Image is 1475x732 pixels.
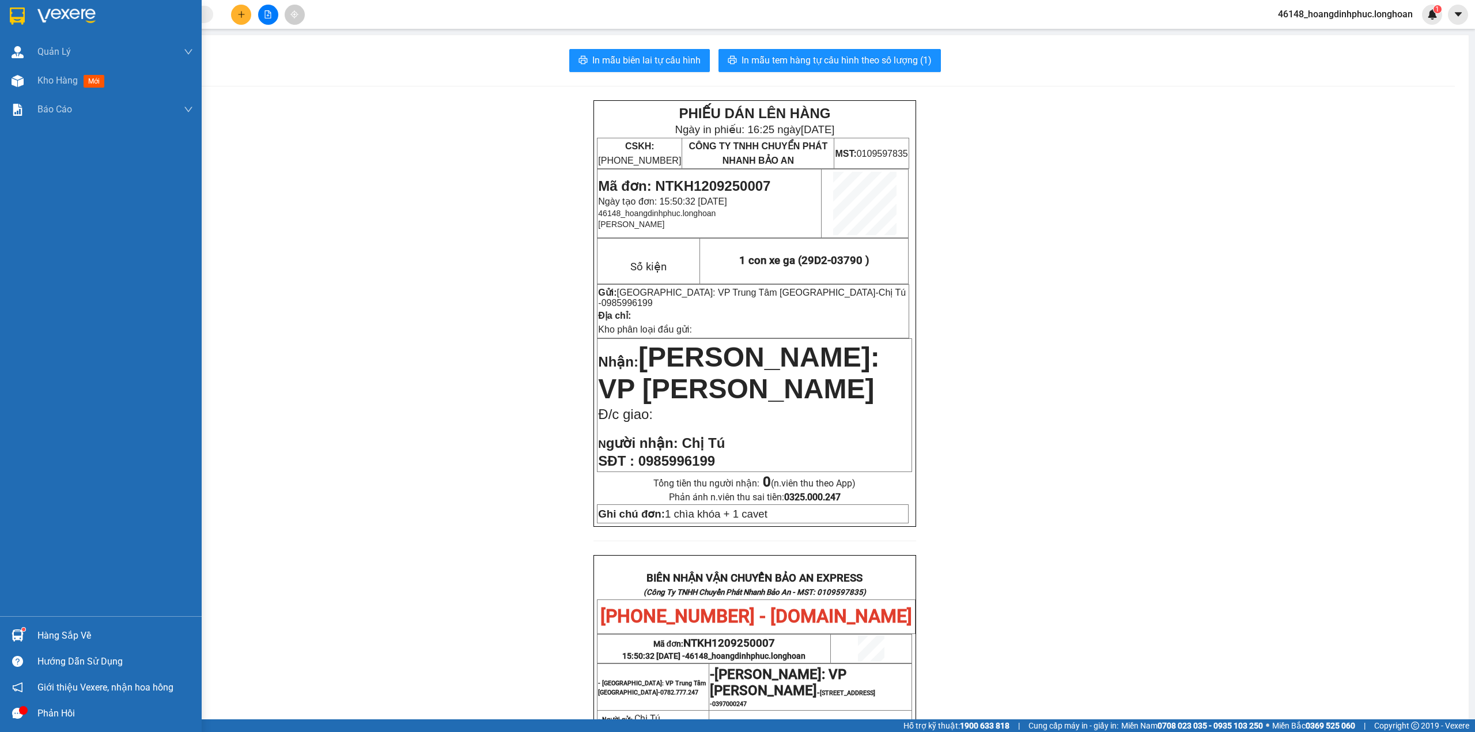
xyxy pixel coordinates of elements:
span: Miền Bắc [1272,719,1355,732]
span: Chị Tú [682,435,725,451]
button: plus [231,5,251,25]
button: file-add [258,5,278,25]
span: Báo cáo [37,102,72,116]
span: Ngày in phiếu: 16:25 ngày [675,123,834,135]
span: notification [12,682,23,693]
span: printer [728,55,737,66]
strong: CSKH: [625,141,655,151]
span: message [12,708,23,719]
span: 15:50:32 [DATE] - [622,651,805,661]
strong: PHIẾU DÁN LÊN HÀNG [679,105,830,121]
span: 46148_hoangdinhphuc.longhoan [685,651,805,661]
span: Ngày tạo đơn: 15:50:32 [DATE] [598,197,727,206]
span: In mẫu tem hàng tự cấu hình theo số lượng (1) [742,53,932,67]
span: 0782.777.247 [660,689,698,696]
span: Nhận: [598,354,638,369]
span: copyright [1411,722,1419,730]
span: Đ/c giao: [598,406,653,422]
img: icon-new-feature [1427,9,1438,20]
strong: N [598,438,678,450]
span: aim [290,10,298,18]
span: | [1018,719,1020,732]
strong: (Công Ty TNHH Chuyển Phát Nhanh Bảo An - MST: 0109597835) [644,588,866,597]
button: caret-down [1448,5,1468,25]
span: Số kiện [630,261,667,273]
span: 1 [1435,5,1439,13]
span: Phản ánh n.viên thu sai tiền: [669,492,841,503]
span: | [1364,719,1366,732]
span: ⚪️ [1266,723,1269,728]
span: [PHONE_NUMBER] [598,141,681,165]
button: aim [285,5,305,25]
strong: BIÊN NHẬN VẬN CHUYỂN BẢO AN EXPRESS [646,572,863,584]
strong: SĐT : [598,453,634,469]
img: solution-icon [12,104,24,116]
span: gười nhận: [606,435,678,451]
div: Hàng sắp về [37,627,193,644]
span: Mã đơn: NTKH1209250007 [598,178,770,194]
span: [PERSON_NAME] [598,220,664,229]
span: [PERSON_NAME]: VP [PERSON_NAME] [598,342,879,404]
span: plus [237,10,245,18]
strong: 0 [763,474,771,490]
span: Tổng tiền thu người nhận: [653,478,856,489]
span: - [GEOGRAPHIC_DATA]: VP Trung Tâm [GEOGRAPHIC_DATA]- [598,680,706,696]
strong: 0325.000.247 [784,492,841,503]
span: mới [84,75,104,88]
img: warehouse-icon [12,75,24,87]
span: Miền Nam [1121,719,1263,732]
sup: 1 [22,628,25,631]
span: - [598,288,906,308]
span: Hỗ trợ kỹ thuật: [903,719,1009,732]
span: 1 chìa khóa + 1 cavet [598,508,767,520]
div: Hướng dẫn sử dụng [37,653,193,670]
sup: 1 [1434,5,1442,13]
span: caret-down [1453,9,1463,20]
strong: 1900 633 818 [960,721,1009,730]
span: 46148_hoangdinhphuc.longhoan [1269,7,1422,21]
strong: Địa chỉ: [598,311,631,320]
img: logo-vxr [10,7,25,25]
span: Kho phân loại đầu gửi: [598,325,692,334]
span: 0109597835 [835,149,907,159]
span: In mẫu biên lai tự cấu hình [592,53,701,67]
span: - [710,672,875,708]
div: Phản hồi [37,705,193,722]
strong: Ghi chú đơn: [598,508,665,520]
span: 0985996199 [638,453,715,469]
span: file-add [264,10,272,18]
span: down [184,105,193,114]
img: warehouse-icon [12,46,24,58]
strong: Gửi: [598,288,617,297]
span: 46148_hoangdinhphuc.longhoan [598,209,716,218]
strong: MST: [835,149,856,159]
img: warehouse-icon [12,629,24,642]
span: Quản Lý [37,44,71,59]
span: NTKH1209250007 [683,637,775,650]
span: Giới thiệu Vexere, nhận hoa hồng [37,680,173,695]
strong: 0369 525 060 [1306,721,1355,730]
span: (n.viên thu theo App) [763,478,856,489]
strong: - Người gửi: [598,716,633,723]
span: 0985996199 [602,298,653,308]
span: question-circle [12,656,23,667]
span: - [710,666,714,682]
strong: 0708 023 035 - 0935 103 250 [1158,721,1263,730]
span: [PHONE_NUMBER] - [DOMAIN_NAME] [600,605,912,627]
span: printer [578,55,588,66]
span: [GEOGRAPHIC_DATA]: VP Trung Tâm [GEOGRAPHIC_DATA] [617,288,876,297]
span: [DATE] [801,123,835,135]
span: [PERSON_NAME]: VP [PERSON_NAME] [710,666,846,699]
button: printerIn mẫu tem hàng tự cấu hình theo số lượng (1) [718,49,941,72]
span: Mã đơn: [653,639,776,648]
span: Chị Tú - [598,288,906,308]
span: Cung cấp máy in - giấy in: [1028,719,1118,732]
button: printerIn mẫu biên lai tự cấu hình [569,49,710,72]
span: Kho hàng [37,75,78,86]
span: 1 con xe ga (29D2-03790 ) [739,254,869,267]
span: 0397000247 [712,700,747,708]
span: down [184,47,193,56]
span: CÔNG TY TNHH CHUYỂN PHÁT NHANH BẢO AN [689,141,827,165]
